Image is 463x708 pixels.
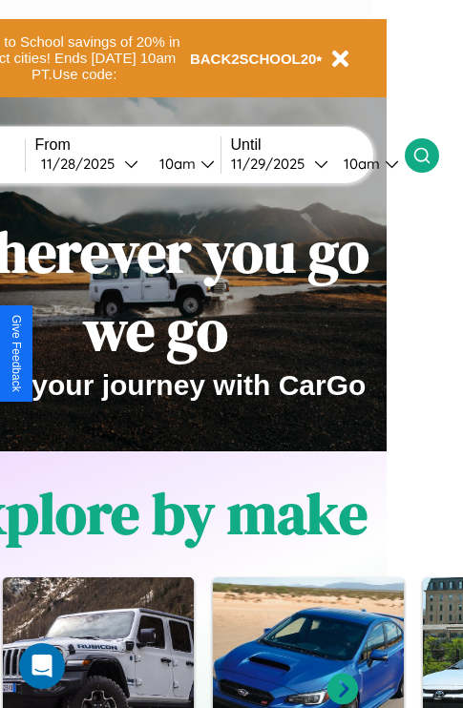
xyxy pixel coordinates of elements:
div: 11 / 28 / 2025 [41,155,124,173]
div: Open Intercom Messenger [19,643,65,689]
button: 10am [144,154,221,174]
div: 10am [334,155,385,173]
div: Give Feedback [10,315,23,392]
b: BACK2SCHOOL20 [190,51,317,67]
label: Until [231,136,405,154]
div: 10am [150,155,200,173]
div: 11 / 29 / 2025 [231,155,314,173]
label: From [35,136,221,154]
button: 10am [328,154,405,174]
button: 11/28/2025 [35,154,144,174]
